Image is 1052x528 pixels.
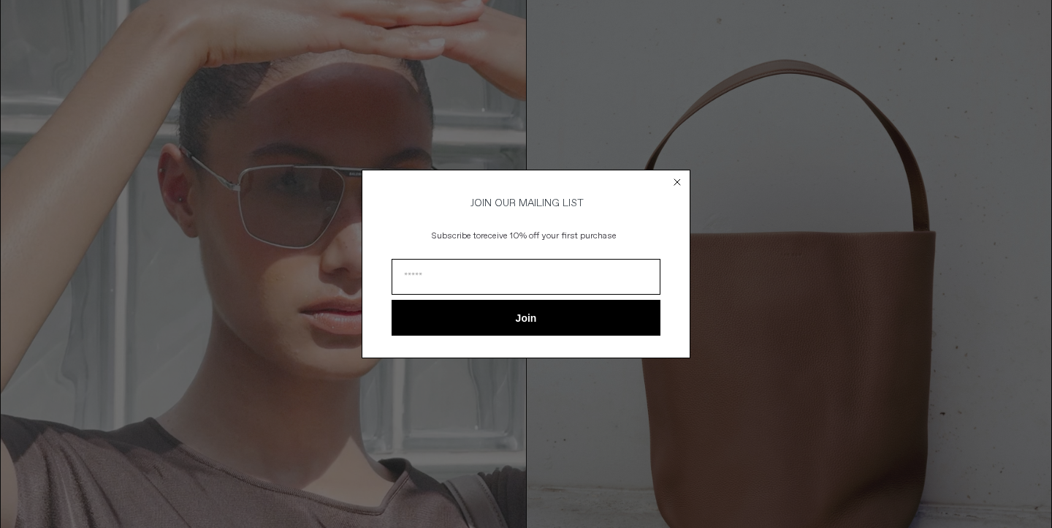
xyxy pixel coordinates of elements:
button: Join [392,300,660,336]
input: Email [392,259,660,295]
span: receive 10% off your first purchase [481,230,617,242]
span: Subscribe to [432,230,481,242]
button: Close dialog [670,175,685,189]
span: JOIN OUR MAILING LIST [468,197,584,210]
